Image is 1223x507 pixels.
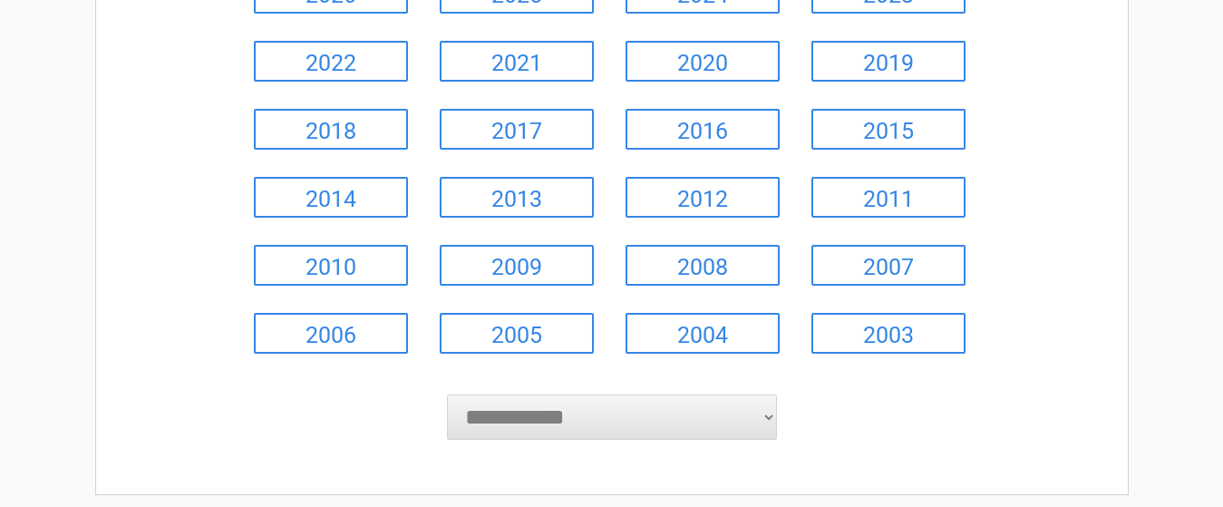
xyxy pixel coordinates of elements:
a: 2009 [440,245,594,286]
a: 2013 [440,177,594,218]
a: 2022 [254,41,408,82]
a: 2007 [811,245,966,286]
a: 2018 [254,109,408,150]
a: 2017 [440,109,594,150]
a: 2011 [811,177,966,218]
a: 2005 [440,313,594,354]
a: 2006 [254,313,408,354]
a: 2012 [626,177,780,218]
a: 2008 [626,245,780,286]
a: 2003 [811,313,966,354]
a: 2014 [254,177,408,218]
a: 2016 [626,109,780,150]
a: 2010 [254,245,408,286]
a: 2019 [811,41,966,82]
a: 2004 [626,313,780,354]
a: 2020 [626,41,780,82]
a: 2021 [440,41,594,82]
a: 2015 [811,109,966,150]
